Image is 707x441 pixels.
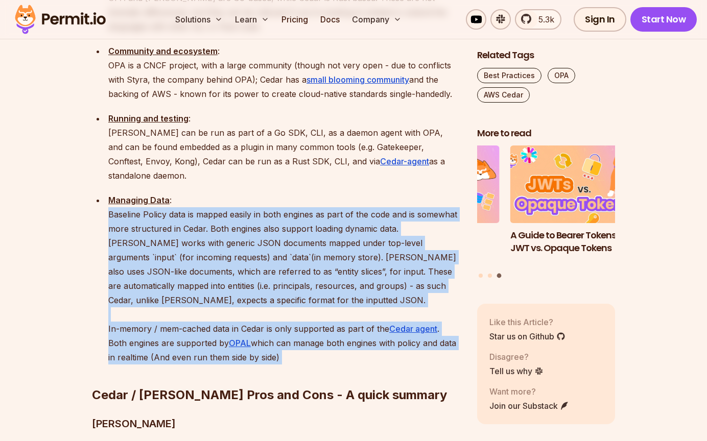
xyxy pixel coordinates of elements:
p: : Baseline Policy data is mapped easily in both engines as part of the code and is somewhat more ... [108,193,461,364]
a: Cedar-agent [380,156,429,166]
img: A Guide to Bearer Tokens: JWT vs. Opaque Tokens [510,146,648,224]
h2: More to read [477,127,615,140]
button: Company [348,9,406,30]
a: A Guide to Bearer Tokens: JWT vs. Opaque TokensA Guide to Bearer Tokens: JWT vs. Opaque Tokens [510,146,648,267]
a: Tell us why [489,365,544,377]
button: Learn [231,9,273,30]
a: Star us on Github [489,330,565,342]
h3: A Guide to Bearer Tokens: JWT vs. Opaque Tokens [510,229,648,255]
span: 5.3k [532,13,554,26]
h3: [PERSON_NAME] [92,415,461,432]
a: Start Now [630,7,697,32]
p: Want more? [489,385,569,398]
a: Cedar agent [389,324,437,334]
a: Join our Substack [489,400,569,412]
a: OPAL [229,338,251,348]
img: Permit logo [10,2,110,37]
a: OPA [548,68,575,83]
a: Docs [316,9,344,30]
a: Best Practices [477,68,541,83]
strong: Managing Data [108,195,170,205]
p: : OPA is a CNCF project, with a large community (though not very open - due to conflicts with Sty... [108,44,461,101]
h2: Related Tags [477,49,615,62]
p: : [PERSON_NAME] can be run as part of a Go SDK, CLI, as a daemon agent with OPA, and can be found... [108,111,461,183]
div: Posts [477,146,615,280]
a: AWS Cedar [477,87,530,103]
a: Pricing [277,9,312,30]
a: small blooming community [307,75,409,85]
a: 5.3k [515,9,561,30]
li: 3 of 3 [510,146,648,267]
strong: Running and testing [108,113,188,124]
a: Sign In [574,7,626,32]
button: Go to slide 1 [479,274,483,278]
h2: Cedar / [PERSON_NAME] Pros and Cons - A quick summary [92,346,461,403]
button: Solutions [171,9,227,30]
p: Like this Article? [489,316,565,328]
p: Disagree? [489,351,544,363]
button: Go to slide 2 [488,274,492,278]
button: Go to slide 3 [497,274,501,278]
strong: Community and ecosystem [108,46,218,56]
